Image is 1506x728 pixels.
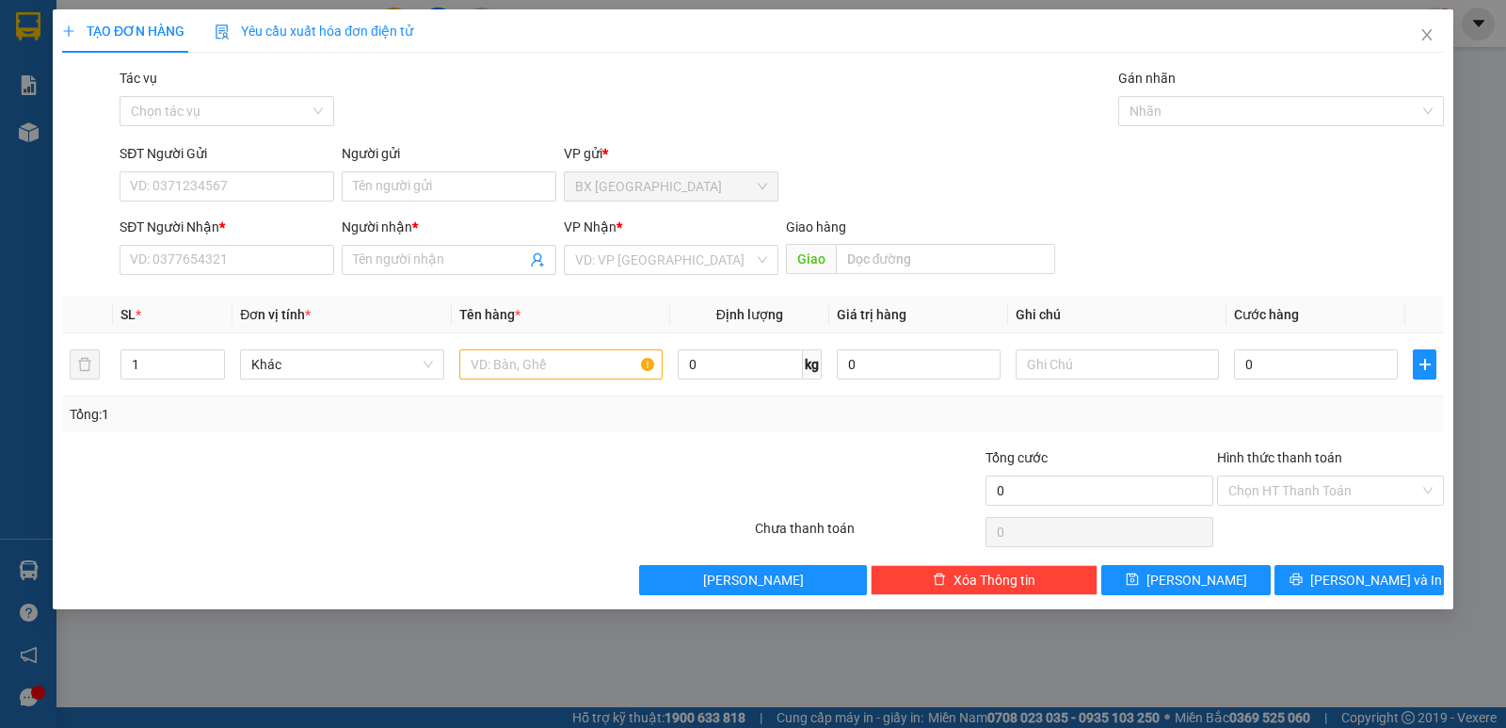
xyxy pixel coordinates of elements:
[575,172,767,201] span: BX Tân Châu
[70,404,583,425] div: Tổng: 1
[215,24,413,39] span: Yêu cầu xuất hóa đơn điện tử
[220,39,382,61] div: LABO ANH THƯ
[459,349,663,380] input: VD: Bàn, Ghế
[120,143,334,164] div: SĐT Người Gửi
[342,217,556,237] div: Người nhận
[1274,565,1444,595] button: printer[PERSON_NAME] và In
[564,219,617,235] span: VP Nhận
[240,307,311,322] span: Đơn vị tính
[220,16,382,39] div: An Sương
[786,219,846,235] span: Giao hàng
[703,570,804,590] span: [PERSON_NAME]
[786,244,836,274] span: Giao
[62,24,184,39] span: TẠO ĐƠN HÀNG
[837,307,906,322] span: Giá trị hàng
[639,565,866,595] button: [PERSON_NAME]
[70,349,100,380] button: delete
[459,307,521,322] span: Tên hàng
[1016,349,1219,380] input: Ghi Chú
[836,244,1056,274] input: Dọc đường
[1126,573,1139,588] span: save
[1310,570,1442,590] span: [PERSON_NAME] và In
[251,350,432,379] span: Khác
[530,252,545,267] span: user-add
[14,123,43,143] span: CR :
[985,450,1048,465] span: Tổng cước
[1217,450,1342,465] label: Hình thức thanh toán
[1413,349,1436,380] button: plus
[1290,573,1303,588] span: printer
[220,61,382,88] div: 0868758712
[16,16,207,61] div: BX [GEOGRAPHIC_DATA]
[716,307,783,322] span: Định lượng
[215,24,230,40] img: icon
[16,84,207,110] div: 0969029817
[120,71,157,86] label: Tác vụ
[220,18,265,38] span: Nhận:
[933,573,946,588] span: delete
[564,143,778,164] div: VP gửi
[953,570,1035,590] span: Xóa Thông tin
[16,18,45,38] span: Gửi:
[803,349,822,380] span: kg
[1101,565,1271,595] button: save[PERSON_NAME]
[1401,9,1453,62] button: Close
[62,24,75,38] span: plus
[342,143,556,164] div: Người gửi
[1234,307,1299,322] span: Cước hàng
[120,307,136,322] span: SL
[1008,297,1226,333] th: Ghi chú
[837,349,1001,380] input: 0
[753,518,984,551] div: Chưa thanh toán
[871,565,1097,595] button: deleteXóa Thông tin
[1118,71,1176,86] label: Gán nhãn
[1414,357,1435,372] span: plus
[1419,27,1434,42] span: close
[120,217,334,237] div: SĐT Người Nhận
[14,121,210,144] div: 30.000
[16,61,207,84] div: NK VIỆT ĐỨC
[1146,570,1247,590] span: [PERSON_NAME]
